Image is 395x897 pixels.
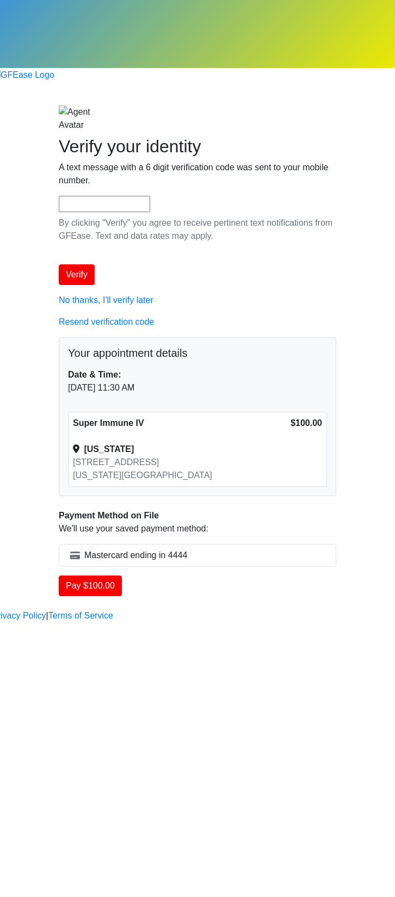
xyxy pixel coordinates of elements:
[84,549,187,562] span: Mastercard ending in 4444
[73,456,291,482] div: [STREET_ADDRESS] [US_STATE][GEOGRAPHIC_DATA]
[59,522,336,535] p: We'll use your saved payment method:
[59,509,336,522] div: Payment Method on File
[59,106,91,132] img: Agent Avatar
[59,161,336,187] p: A text message with a 6 digit verification code was sent to your mobile number.
[59,317,154,326] a: Resend verification code
[59,295,153,305] a: No thanks, I'll verify later
[68,370,121,379] strong: Date & Time:
[73,417,291,430] div: Super Immune IV
[68,347,327,360] h5: Your appointment details
[48,609,113,622] a: Terms of Service
[291,417,322,430] div: $100.00
[46,609,48,622] a: |
[59,576,122,596] button: Pay $100.00
[59,136,336,157] h2: Verify your identity
[68,381,327,394] div: [DATE] 11:30 AM
[59,264,95,285] button: Verify
[59,216,336,243] p: By clicking "Verify" you agree to receive pertinent text notifications from GFEase. Text and data...
[84,444,134,454] strong: [US_STATE]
